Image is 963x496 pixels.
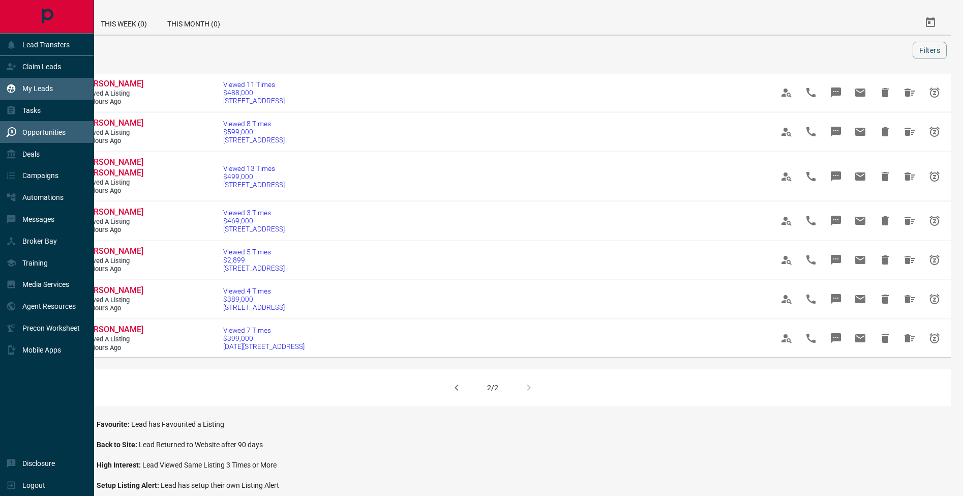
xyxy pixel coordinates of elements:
span: Call [799,80,823,105]
span: [PERSON_NAME] [82,325,143,334]
span: Email [848,326,872,351]
span: Hide All from Mayuri Ashok Sawant [897,164,922,189]
button: Select Date Range [918,10,943,35]
span: 18 hours ago [82,226,143,235]
span: Call [799,287,823,311]
span: Message [824,164,848,189]
span: Snooze [922,209,947,233]
a: Viewed 11 Times$488,000[STREET_ADDRESS] [223,80,285,105]
a: Viewed 8 Times$599,000[STREET_ADDRESS] [223,120,285,144]
span: [STREET_ADDRESS] [223,181,285,189]
span: View Profile [774,164,799,189]
a: [PERSON_NAME] [82,246,143,257]
span: Viewed a Listing [82,218,143,226]
span: Lead has setup their own Listing Alert [161,481,279,489]
a: Viewed 3 Times$469,000[STREET_ADDRESS] [223,209,285,233]
span: Lead has Favourited a Listing [131,420,224,428]
span: Hide All from Nishad Gaikwad [897,120,922,144]
span: Viewed a Listing [82,296,143,305]
span: 18 hours ago [82,187,143,195]
span: $499,000 [223,172,285,181]
span: Hide All from Nishad Gaikwad [897,80,922,105]
div: 2/2 [487,384,498,392]
span: Viewed 3 Times [223,209,285,217]
span: 19 hours ago [82,265,143,274]
span: Message [824,248,848,272]
span: [PERSON_NAME] [82,246,143,256]
span: Snooze [922,80,947,105]
a: Viewed 5 Times$2,899[STREET_ADDRESS] [223,248,285,272]
span: [PERSON_NAME] [82,79,143,89]
span: Call [799,164,823,189]
span: Hide [873,209,897,233]
span: Hide [873,248,897,272]
a: [PERSON_NAME] [82,207,143,218]
span: Viewed 8 Times [223,120,285,128]
span: Back to Site [97,441,139,449]
span: Viewed a Listing [82,179,143,187]
span: Viewed 4 Times [223,287,285,295]
span: [DATE][STREET_ADDRESS] [223,342,305,351]
a: [PERSON_NAME] [82,118,143,129]
span: Viewed 13 Times [223,164,285,172]
span: Hide [873,287,897,311]
span: View Profile [774,326,799,351]
span: View Profile [774,287,799,311]
span: Snooze [922,326,947,351]
span: Email [848,164,872,189]
a: Viewed 7 Times$399,000[DATE][STREET_ADDRESS] [223,326,305,351]
span: Snooze [922,164,947,189]
span: Message [824,326,848,351]
span: [PERSON_NAME] [PERSON_NAME] [82,157,143,178]
span: Email [848,209,872,233]
span: Viewed a Listing [82,129,143,137]
span: Message [824,209,848,233]
span: Message [824,120,848,144]
span: View Profile [774,209,799,233]
span: Hide [873,326,897,351]
span: [STREET_ADDRESS] [223,136,285,144]
a: [PERSON_NAME] [82,325,143,335]
span: Viewed 11 Times [223,80,285,89]
div: This Month (0) [157,10,230,35]
span: High Interest [97,461,142,469]
span: Viewed 5 Times [223,248,285,256]
span: View Profile [774,80,799,105]
span: $389,000 [223,295,285,303]
span: 19 hours ago [82,344,143,353]
a: [PERSON_NAME] [82,285,143,296]
span: Call [799,248,823,272]
span: Snooze [922,120,947,144]
span: Hide [873,80,897,105]
span: $488,000 [223,89,285,97]
a: [PERSON_NAME] [PERSON_NAME] [82,157,143,179]
span: $2,899 [223,256,285,264]
span: Hide All from Nishad Gaikwad [897,209,922,233]
span: 19 hours ago [82,304,143,313]
span: [STREET_ADDRESS] [223,97,285,105]
span: Email [848,248,872,272]
button: Filters [913,42,947,59]
a: [PERSON_NAME] [82,79,143,90]
span: Snooze [922,287,947,311]
span: Email [848,80,872,105]
span: [STREET_ADDRESS] [223,225,285,233]
span: Favourite [97,420,131,428]
span: Hide All from Nishad Gaikwad [897,287,922,311]
span: Snooze [922,248,947,272]
span: Call [799,326,823,351]
span: Lead Returned to Website after 90 days [139,441,263,449]
span: Call [799,120,823,144]
span: Email [848,287,872,311]
span: Hide All from Nishad Gaikwad [897,326,922,351]
span: $599,000 [223,128,285,136]
span: Setup Listing Alert [97,481,161,489]
span: Hide [873,164,897,189]
span: Message [824,80,848,105]
span: Hide All from Lois Ricketts [897,248,922,272]
span: $399,000 [223,334,305,342]
span: [STREET_ADDRESS] [223,303,285,311]
span: [PERSON_NAME] [82,118,143,128]
span: Lead Viewed Same Listing 3 Times or More [142,461,277,469]
span: 18 hours ago [82,98,143,106]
